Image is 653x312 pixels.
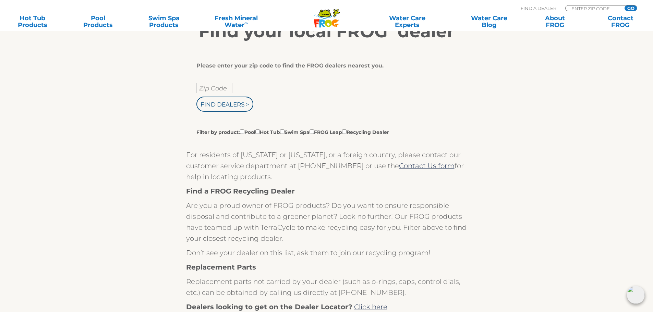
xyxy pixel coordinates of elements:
[186,263,256,271] strong: Replacement Parts
[116,21,537,42] h2: Find your local FROG dealer
[366,15,449,28] a: Water CareExperts
[571,5,617,11] input: Zip Code Form
[73,15,124,28] a: PoolProducts
[186,149,467,182] p: For residents of [US_STATE] or [US_STATE], or a foreign country, please contact our customer serv...
[310,129,314,134] input: Filter by product:PoolHot TubSwim SpaFROG LeapRecycling Dealer
[625,5,637,11] input: GO
[204,15,268,28] a: Fresh MineralWater∞
[7,15,58,28] a: Hot TubProducts
[196,97,253,112] input: Find Dealers >
[529,15,580,28] a: AboutFROG
[186,187,295,195] strong: Find a FROG Recycling Dealer
[186,276,467,298] p: Replacement parts not carried by your dealer (such as o-rings, caps, control dials, etc.) can be ...
[627,286,645,304] img: openIcon
[255,129,260,134] input: Filter by product:PoolHot TubSwim SpaFROG LeapRecycling Dealer
[280,129,285,134] input: Filter by product:PoolHot TubSwim SpaFROG LeapRecycling Dealer
[521,5,556,11] p: Find A Dealer
[399,162,455,170] a: Contact Us form
[186,303,352,311] strong: Dealers looking to get on the Dealer Locator?
[186,247,467,258] p: Don’t see your dealer on this list, ask them to join our recycling program!
[186,200,467,244] p: Are you a proud owner of FROG products? Do you want to ensure responsible disposal and contribute...
[138,15,190,28] a: Swim SpaProducts
[595,15,646,28] a: ContactFROG
[244,20,248,26] sup: ∞
[240,129,244,134] input: Filter by product:PoolHot TubSwim SpaFROG LeapRecycling Dealer
[196,62,452,69] div: Please enter your zip code to find the FROG dealers nearest you.
[196,128,389,136] label: Filter by product: Pool Hot Tub Swim Spa FROG Leap Recycling Dealer
[463,15,515,28] a: Water CareBlog
[342,129,347,134] input: Filter by product:PoolHot TubSwim SpaFROG LeapRecycling Dealer
[354,303,387,311] a: Click here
